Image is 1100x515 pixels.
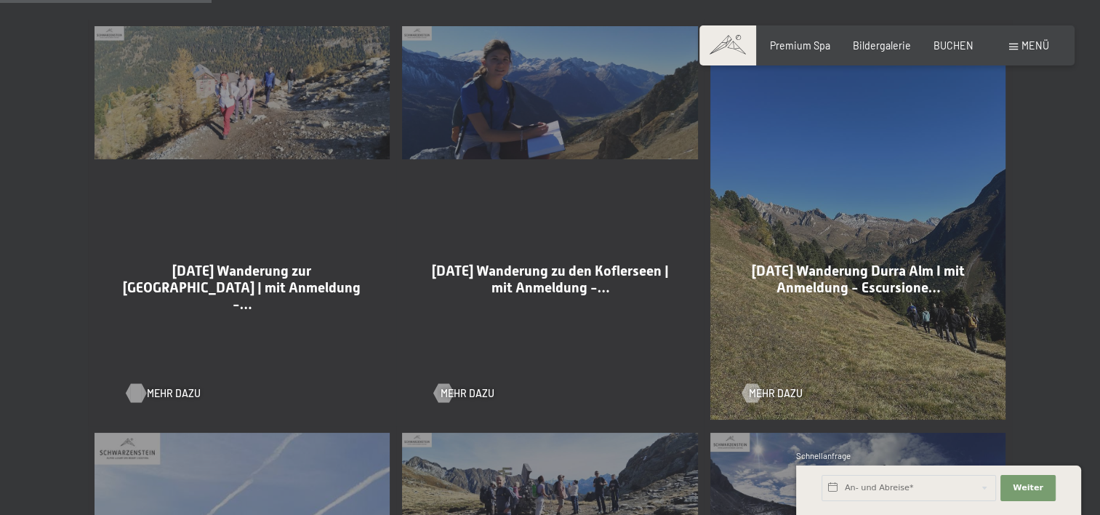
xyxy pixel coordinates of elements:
a: BUCHEN [934,39,973,52]
a: Mehr dazu [742,386,803,401]
span: [DATE] Wanderung zu den Koflerseen | mit Anmeldung -… [432,263,669,296]
span: Mehr dazu [147,386,201,401]
a: Mehr dazu [127,386,187,401]
span: Mehr dazu [441,386,494,401]
span: Schnellanfrage [796,451,851,460]
a: Mehr dazu [434,386,494,401]
span: Weiter [1013,482,1043,494]
a: Bildergalerie [853,39,911,52]
span: [DATE] Wanderung Durra Alm I mit Anmeldung - Escursione… [752,263,965,296]
span: Menü [1021,39,1049,52]
span: Mehr dazu [749,386,803,401]
button: Weiter [1000,475,1056,501]
a: Premium Spa [770,39,830,52]
span: [DATE] Wanderung zur [GEOGRAPHIC_DATA] | mit Anmeldung -… [123,263,361,313]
